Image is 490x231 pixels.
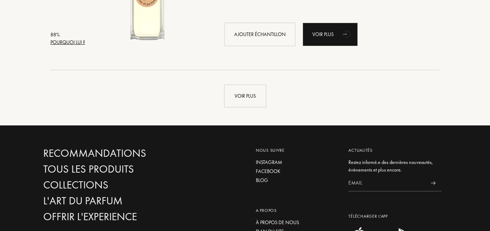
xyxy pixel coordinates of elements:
[348,213,441,219] div: Télécharger L’app
[348,175,425,191] input: Email
[43,210,170,223] a: Offrir l'experience
[50,39,85,46] div: Pourquoi lui ?
[224,85,266,107] div: Voir plus
[256,168,338,175] a: Facebook
[256,207,338,214] div: A propos
[256,147,338,154] div: Nous suivre
[303,23,358,46] div: Voir plus
[43,163,170,176] a: Tous les produits
[340,27,355,41] div: animation
[256,177,338,184] a: Blog
[303,23,358,46] a: Voir plusanimation
[43,195,170,207] a: L'Art du Parfum
[50,31,85,39] div: 88 %
[348,147,441,154] div: Actualités
[43,179,170,191] a: Collections
[43,147,170,160] a: Recommandations
[348,159,441,174] div: Restez informé.e des dernières nouveautés, évènements et plus encore.
[431,181,436,185] img: news_send.svg
[256,219,338,226] a: À propos de nous
[224,23,295,46] div: Ajouter échantillon
[256,159,338,166] a: Instagram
